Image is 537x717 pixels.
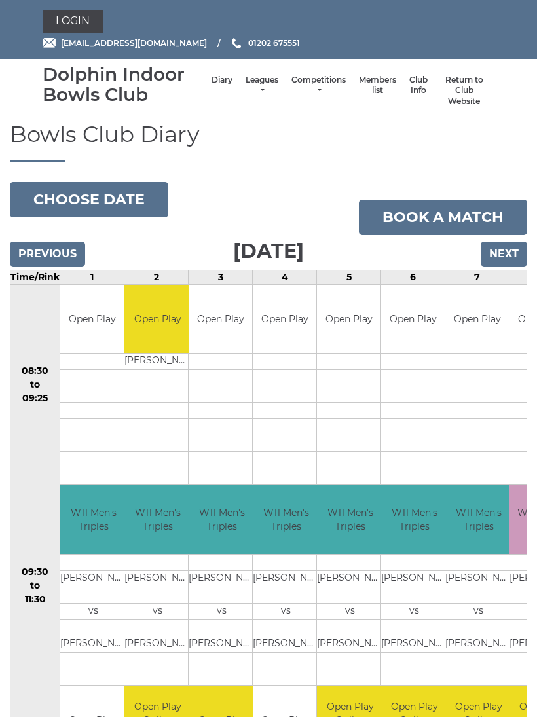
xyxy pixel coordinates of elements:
td: [PERSON_NAME] [445,570,511,587]
a: Club Info [409,75,428,96]
td: vs [381,603,447,619]
div: Dolphin Indoor Bowls Club [43,64,205,105]
a: Book a match [359,200,527,235]
td: vs [60,603,126,619]
td: vs [317,603,383,619]
td: [PERSON_NAME] [317,636,383,652]
a: Phone us 01202 675551 [230,37,300,49]
td: Time/Rink [10,270,60,284]
img: Phone us [232,38,241,48]
td: 6 [381,270,445,284]
td: [PERSON_NAME] [381,636,447,652]
td: Open Play [381,285,445,354]
td: Open Play [445,285,509,354]
a: Return to Club Website [441,75,488,107]
td: 08:30 to 09:25 [10,284,60,485]
td: 3 [189,270,253,284]
td: 2 [124,270,189,284]
td: [PERSON_NAME] [317,570,383,587]
a: Email [EMAIL_ADDRESS][DOMAIN_NAME] [43,37,207,49]
a: Members list [359,75,396,96]
td: [PERSON_NAME] [60,570,126,587]
td: Open Play [60,285,124,354]
a: Login [43,10,103,33]
td: 09:30 to 11:30 [10,485,60,686]
td: [PERSON_NAME] [381,570,447,587]
td: W11 Men's Triples [445,485,511,554]
td: Open Play [124,285,191,354]
td: W11 Men's Triples [60,485,126,554]
input: Previous [10,242,85,267]
td: [PERSON_NAME] [60,636,126,652]
td: [PERSON_NAME] [189,636,255,652]
td: Open Play [317,285,380,354]
td: [PERSON_NAME] [253,636,319,652]
td: 7 [445,270,509,284]
td: vs [253,603,319,619]
td: vs [189,603,255,619]
td: [PERSON_NAME] [445,636,511,652]
td: vs [445,603,511,619]
td: [PERSON_NAME] [253,570,319,587]
img: Email [43,38,56,48]
a: Competitions [291,75,346,96]
td: [PERSON_NAME] [124,636,191,652]
td: [PERSON_NAME] [124,570,191,587]
td: 4 [253,270,317,284]
td: [PERSON_NAME] [124,354,191,370]
td: [PERSON_NAME] [189,570,255,587]
td: 1 [60,270,124,284]
td: W11 Men's Triples [381,485,447,554]
td: W11 Men's Triples [189,485,255,554]
span: [EMAIL_ADDRESS][DOMAIN_NAME] [61,38,207,48]
td: W11 Men's Triples [124,485,191,554]
td: W11 Men's Triples [253,485,319,554]
span: 01202 675551 [248,38,300,48]
button: Choose date [10,182,168,217]
td: Open Play [189,285,252,354]
td: Open Play [253,285,316,354]
h1: Bowls Club Diary [10,122,527,162]
td: W11 Men's Triples [317,485,383,554]
input: Next [481,242,527,267]
a: Leagues [246,75,278,96]
td: vs [124,603,191,619]
td: 5 [317,270,381,284]
a: Diary [212,75,232,86]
